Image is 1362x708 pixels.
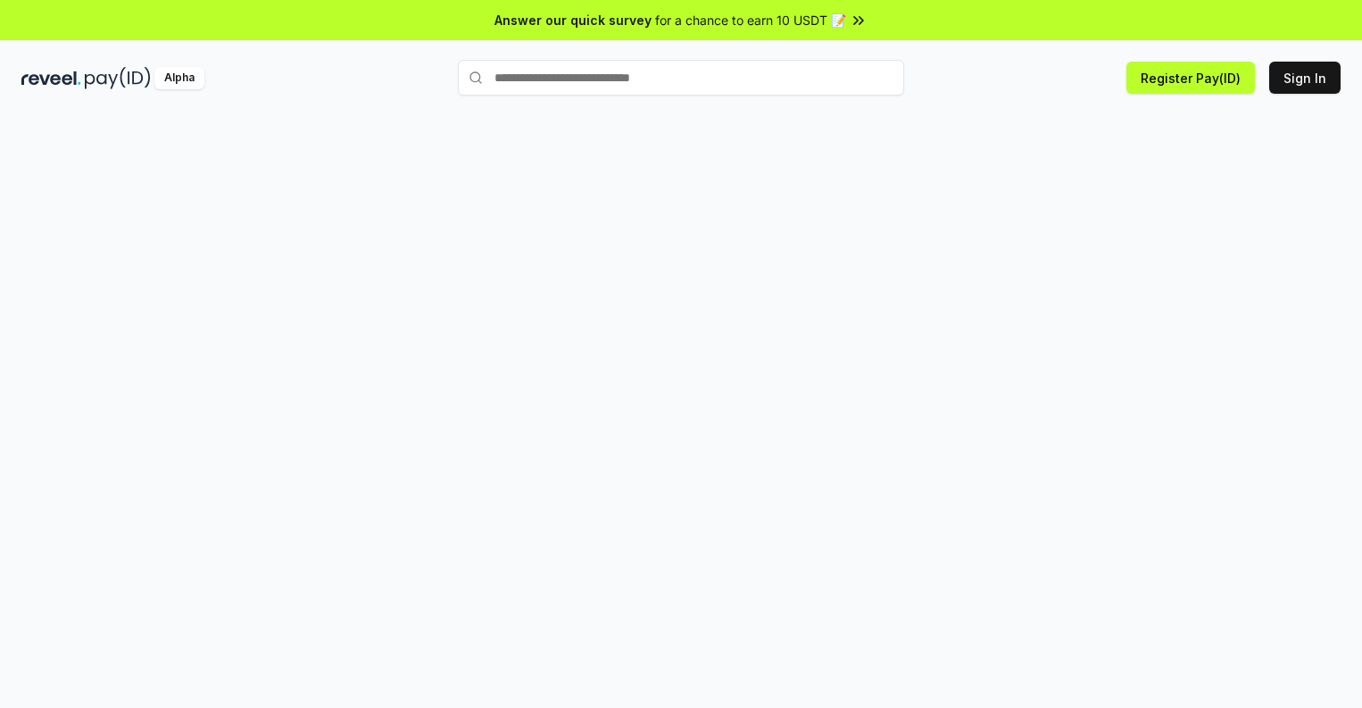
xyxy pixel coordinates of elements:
[154,67,204,89] div: Alpha
[494,11,652,29] span: Answer our quick survey
[1269,62,1341,94] button: Sign In
[85,67,151,89] img: pay_id
[655,11,846,29] span: for a chance to earn 10 USDT 📝
[1126,62,1255,94] button: Register Pay(ID)
[21,67,81,89] img: reveel_dark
